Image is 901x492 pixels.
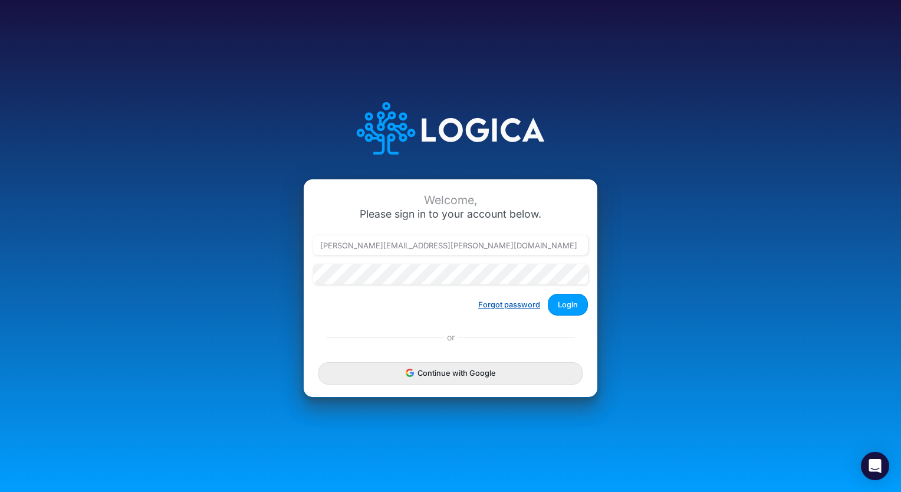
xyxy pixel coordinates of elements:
span: Please sign in to your account below. [360,208,541,220]
div: Open Intercom Messenger [861,452,889,480]
button: Forgot password [471,295,548,314]
input: Email [313,235,588,255]
button: Continue with Google [318,362,583,384]
button: Login [548,294,588,316]
div: Welcome, [313,193,588,207]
